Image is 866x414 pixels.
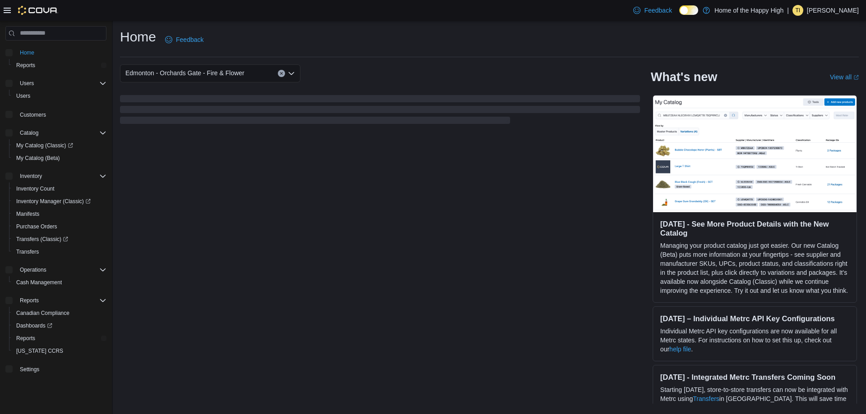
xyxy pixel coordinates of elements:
a: My Catalog (Classic) [9,139,110,152]
span: Inventory Count [16,185,55,192]
button: Cash Management [9,276,110,289]
button: Manifests [9,208,110,220]
span: Cash Management [16,279,62,286]
a: Feedback [630,1,675,19]
span: Customers [16,109,106,120]
h2: What's new [651,70,717,84]
span: Home [16,47,106,58]
span: Washington CCRS [13,346,106,356]
button: Inventory [2,170,110,182]
span: TI [796,5,801,16]
a: My Catalog (Classic) [13,140,77,151]
a: Canadian Compliance [13,308,73,318]
span: Transfers [16,248,39,255]
button: Inventory Count [9,182,110,195]
span: Inventory [20,173,42,180]
p: Individual Metrc API key configurations are now available for all Metrc states. For instructions ... [660,327,849,354]
a: Transfers (Classic) [9,233,110,246]
span: Transfers [13,246,106,257]
a: Cash Management [13,277,65,288]
h3: [DATE] - See More Product Details with the New Catalog [660,219,849,237]
span: Users [13,91,106,101]
button: Purchase Orders [9,220,110,233]
span: Purchase Orders [16,223,57,230]
span: Home [20,49,34,56]
span: Reports [20,297,39,304]
a: Purchase Orders [13,221,61,232]
span: Manifests [16,210,39,218]
button: Inventory [16,171,46,182]
button: Reports [9,59,110,72]
span: Reports [16,62,35,69]
a: Transfers [13,246,42,257]
a: View allExternal link [830,73,859,81]
span: Settings [16,364,106,375]
span: Users [20,80,34,87]
p: | [787,5,789,16]
input: Dark Mode [679,5,698,15]
span: Operations [20,266,46,273]
a: Manifests [13,209,43,219]
button: Home [2,46,110,59]
a: Customers [16,109,50,120]
a: Transfers (Classic) [13,234,72,245]
span: Edmonton - Orchards Gate - Fire & Flower [125,68,244,78]
span: Users [16,78,106,89]
button: Users [16,78,37,89]
a: Feedback [161,31,207,49]
button: Customers [2,108,110,121]
span: Users [16,92,30,100]
span: Inventory Manager (Classic) [16,198,91,205]
a: Inventory Manager (Classic) [9,195,110,208]
span: Canadian Compliance [13,308,106,318]
span: Canadian Compliance [16,309,69,317]
span: My Catalog (Beta) [16,155,60,162]
span: Reports [13,60,106,71]
span: Cash Management [13,277,106,288]
a: help file [669,346,691,353]
button: Users [2,77,110,90]
svg: External link [853,75,859,80]
h3: [DATE] – Individual Metrc API Key Configurations [660,314,849,323]
button: Users [9,90,110,102]
span: Feedback [644,6,672,15]
button: Reports [16,295,42,306]
span: Inventory Manager (Classic) [13,196,106,207]
span: [US_STATE] CCRS [16,347,63,355]
button: [US_STATE] CCRS [9,345,110,357]
p: Home of the Happy High [714,5,783,16]
span: My Catalog (Classic) [13,140,106,151]
button: Open list of options [288,70,295,77]
h1: Home [120,28,156,46]
button: Clear input [278,70,285,77]
a: Home [16,47,38,58]
span: My Catalog (Beta) [13,153,106,164]
button: Catalog [2,127,110,139]
span: Transfers (Classic) [16,236,68,243]
span: Operations [16,264,106,275]
span: Customers [20,111,46,118]
a: Settings [16,364,43,375]
a: Reports [13,333,39,344]
span: Reports [13,333,106,344]
button: Reports [2,294,110,307]
span: Inventory Count [13,183,106,194]
span: Catalog [20,129,38,136]
a: Dashboards [13,320,56,331]
button: Catalog [16,127,42,138]
img: Cova [18,6,58,15]
button: My Catalog (Beta) [9,152,110,164]
button: Operations [2,264,110,276]
button: Operations [16,264,50,275]
span: Purchase Orders [13,221,106,232]
span: Settings [20,366,39,373]
button: Canadian Compliance [9,307,110,319]
span: Feedback [176,35,203,44]
a: Users [13,91,34,101]
a: Inventory Manager (Classic) [13,196,94,207]
span: Reports [16,295,106,306]
button: Reports [9,332,110,345]
span: Dashboards [16,322,52,329]
a: My Catalog (Beta) [13,153,64,164]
